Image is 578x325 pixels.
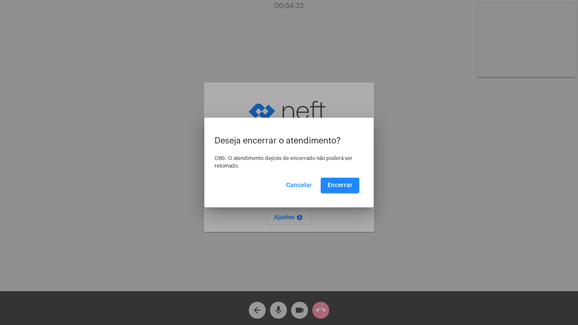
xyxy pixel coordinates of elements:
p: Deseja encerrar o atendimento? [215,136,363,146]
span: Encerrar [328,182,352,188]
span: Cancelar [286,182,312,188]
span: OBS: O atendimento depois de encerrado não poderá ser retomado. [215,156,352,168]
button: Cancelar [279,178,319,193]
button: Encerrar [321,178,359,193]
